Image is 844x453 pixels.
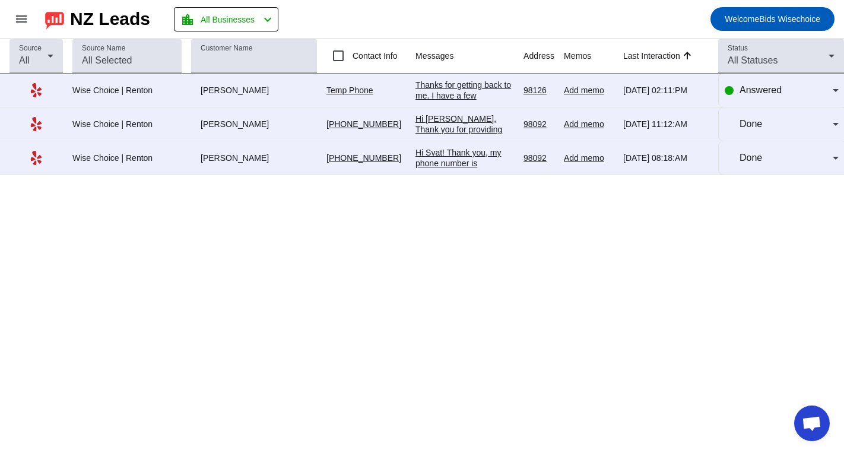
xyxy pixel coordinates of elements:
div: Last Interaction [623,50,680,62]
div: Add memo [564,119,614,129]
mat-icon: Yelp [29,117,43,131]
th: Address [523,39,564,74]
div: NZ Leads [70,11,150,27]
mat-label: Status [728,45,748,52]
mat-icon: chevron_left [261,12,275,27]
a: Open chat [794,406,830,441]
button: WelcomeBids Wisechoice [710,7,835,31]
span: Bids Wisechoice [725,11,820,27]
div: [PERSON_NAME] [191,119,317,129]
img: logo [45,9,64,29]
span: Done [740,153,762,163]
mat-icon: Yelp [29,83,43,97]
div: Wise Choice | Renton [72,85,182,96]
label: Contact Info [350,50,398,62]
mat-icon: Yelp [29,151,43,165]
a: [PHONE_NUMBER] [326,119,401,129]
a: [PHONE_NUMBER] [326,153,401,163]
a: Temp Phone [326,85,373,95]
mat-icon: menu [14,12,28,26]
mat-label: Customer Name [201,45,252,52]
mat-label: Source Name [82,45,125,52]
span: Welcome [725,14,759,24]
span: All [19,55,30,65]
div: [DATE] 02:11:PM [623,85,709,96]
mat-icon: location_city [180,12,195,27]
div: Hi Svat! Thank you, my phone number is [PHONE_NUMBER] [415,147,514,179]
div: 98092 [523,119,554,129]
div: Wise Choice | Renton [72,119,182,129]
div: 98126 [523,85,554,96]
div: Thanks for getting back to me. I have a few contractors coming out to see it tmw. I will keep you... [415,80,514,144]
span: All Statuses [728,55,778,65]
input: All Selected [82,53,172,68]
div: [PERSON_NAME] [191,153,317,163]
div: [DATE] 08:18:AM [623,153,709,163]
div: Hi [PERSON_NAME], Thank you for providing your information! We'll get back to you as soon as poss... [415,113,514,167]
span: Done [740,119,762,129]
button: All Businesses [174,7,278,31]
div: Add memo [564,85,614,96]
div: [PERSON_NAME] [191,85,317,96]
span: All Businesses [201,11,255,28]
div: Add memo [564,153,614,163]
mat-label: Source [19,45,42,52]
div: Wise Choice | Renton [72,153,182,163]
th: Memos [564,39,623,74]
span: Answered [740,85,782,95]
div: 98092 [523,153,554,163]
th: Messages [415,39,523,74]
div: [DATE] 11:12:AM [623,119,709,129]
